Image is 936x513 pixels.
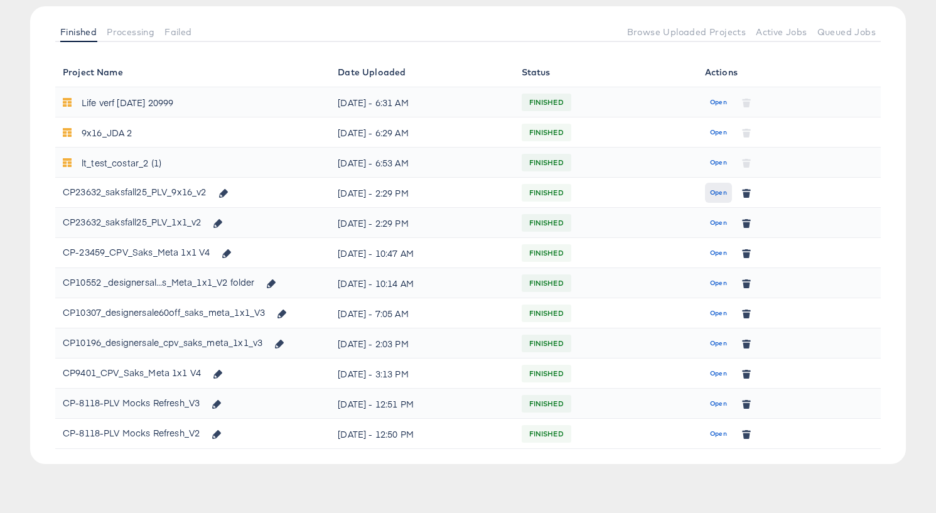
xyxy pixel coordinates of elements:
[710,428,727,440] span: Open
[63,212,230,233] div: CP23632_saksfall25_PLV_1x1_v2
[63,272,254,292] div: CP10552 _designersal...s_Meta_1x1_V2 folder
[522,333,571,354] span: FINISHED
[82,122,132,143] div: 9x16_JDA 2
[338,364,506,384] div: [DATE] - 3:13 PM
[522,183,571,203] span: FINISHED
[710,97,727,108] span: Open
[522,394,571,414] span: FINISHED
[338,303,506,323] div: [DATE] - 7:05 AM
[710,368,727,379] span: Open
[522,153,571,173] span: FINISHED
[522,364,571,384] span: FINISHED
[63,362,230,384] div: CP9401_CPV_Saks_Meta 1x1 V4
[710,278,727,289] span: Open
[705,183,732,203] button: Open
[710,398,727,409] span: Open
[107,27,154,37] span: Processing
[710,127,727,138] span: Open
[338,213,506,233] div: [DATE] - 2:29 PM
[338,273,506,293] div: [DATE] - 10:14 AM
[338,122,506,143] div: [DATE] - 6:29 AM
[63,332,292,354] div: CP10196_designersale_cpv_saks_meta_1x1_v3
[705,213,732,233] button: Open
[710,247,727,259] span: Open
[63,392,229,414] div: CP-8118-PLV Mocks Refresh_V3
[705,273,732,293] button: Open
[338,183,506,203] div: [DATE] - 2:29 PM
[710,217,727,229] span: Open
[522,424,571,444] span: FINISHED
[705,303,732,323] button: Open
[705,333,732,354] button: Open
[522,273,571,293] span: FINISHED
[817,27,876,37] span: Queued Jobs
[338,394,506,414] div: [DATE] - 12:51 PM
[338,92,506,112] div: [DATE] - 6:31 AM
[522,243,571,263] span: FINISHED
[82,153,161,173] div: lt_test_costar_2 (1)
[710,338,727,349] span: Open
[705,153,732,173] button: Open
[60,27,97,37] span: Finished
[330,57,514,87] th: Date Uploaded
[705,394,732,414] button: Open
[522,213,571,233] span: FINISHED
[63,181,235,203] div: CP23632_saksfall25_PLV_9x16_v2
[522,92,571,112] span: FINISHED
[63,302,294,323] div: CP10307_designersale60off_saks_meta_1x1_V3
[710,157,727,168] span: Open
[55,57,330,87] th: Project Name
[338,243,506,263] div: [DATE] - 10:47 AM
[627,27,746,37] span: Browse Uploaded Projects
[705,122,732,143] button: Open
[705,424,732,444] button: Open
[63,423,229,444] div: CP-8118-PLV Mocks Refresh_V2
[522,122,571,143] span: FINISHED
[82,92,173,112] div: Life verf [DATE] 20999
[710,187,727,198] span: Open
[514,57,697,87] th: Status
[705,364,732,384] button: Open
[338,424,506,444] div: [DATE] - 12:50 PM
[63,242,239,263] div: CP-23459_CPV_Saks_Meta 1x1 V4
[697,57,881,87] th: Actions
[705,243,732,263] button: Open
[522,303,571,323] span: FINISHED
[164,27,191,37] span: Failed
[338,333,506,354] div: [DATE] - 2:03 PM
[705,92,732,112] button: Open
[710,308,727,319] span: Open
[756,27,807,37] span: Active Jobs
[338,153,506,173] div: [DATE] - 6:53 AM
